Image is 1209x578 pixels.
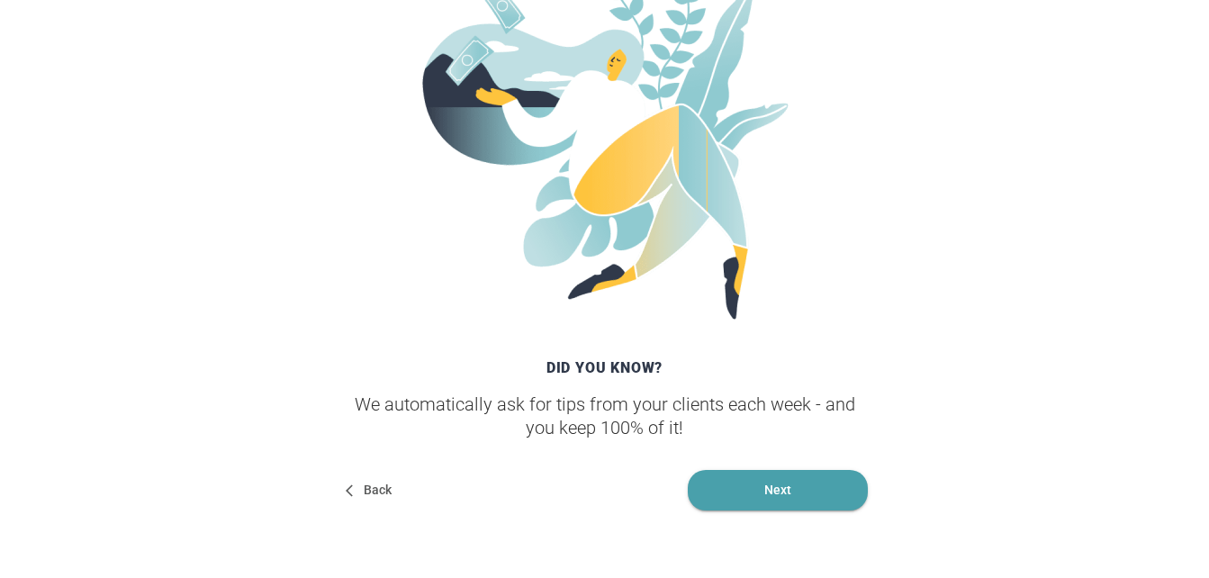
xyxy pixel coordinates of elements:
[342,470,400,510] button: Back
[688,470,868,510] button: Next
[335,393,875,439] div: We automatically ask for tips from your clients each week - and you keep 100% of it!
[335,349,875,385] div: Did you know?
